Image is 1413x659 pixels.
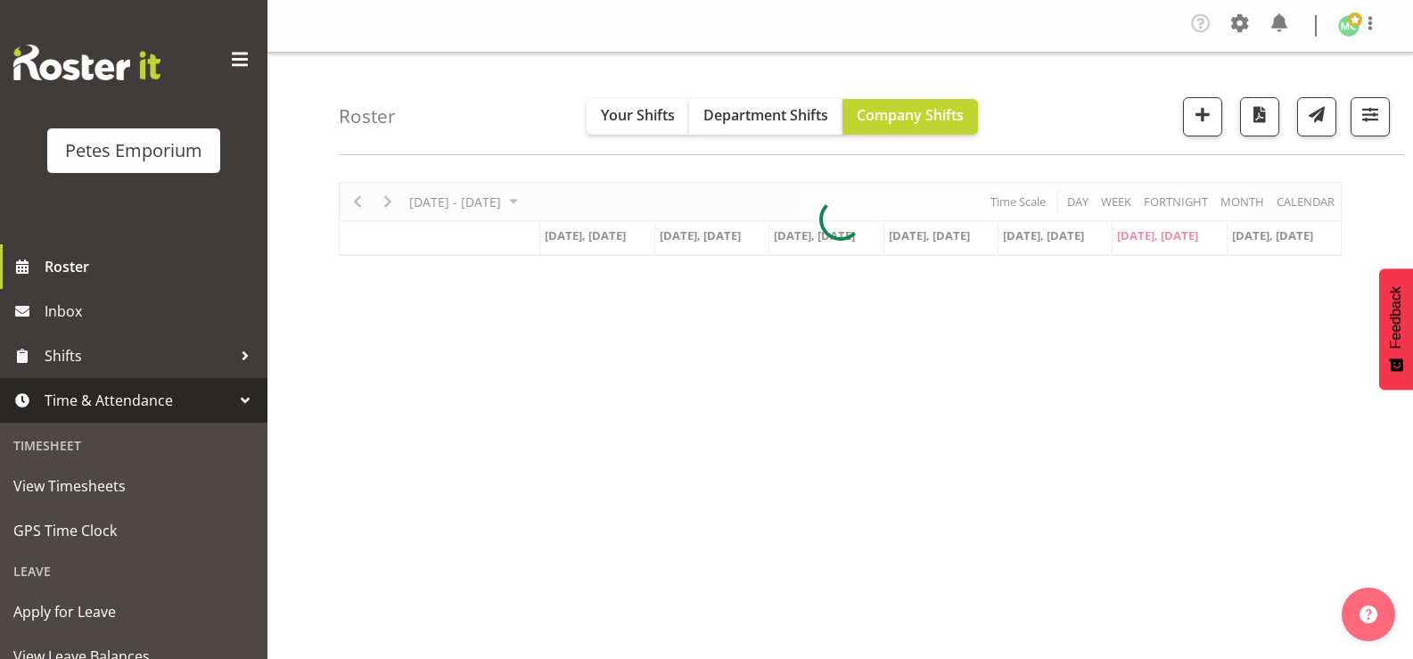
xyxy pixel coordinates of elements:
[1338,15,1360,37] img: melissa-cowen2635.jpg
[1297,97,1336,136] button: Send a list of all shifts for the selected filtered period to all rostered employees.
[45,253,259,280] span: Roster
[13,45,160,80] img: Rosterit website logo
[842,99,978,135] button: Company Shifts
[13,473,254,499] span: View Timesheets
[1379,268,1413,390] button: Feedback - Show survey
[587,99,689,135] button: Your Shifts
[4,589,263,634] a: Apply for Leave
[689,99,842,135] button: Department Shifts
[45,298,259,325] span: Inbox
[1388,286,1404,349] span: Feedback
[65,137,202,164] div: Petes Emporium
[1183,97,1222,136] button: Add a new shift
[703,105,828,125] span: Department Shifts
[1351,97,1390,136] button: Filter Shifts
[4,464,263,508] a: View Timesheets
[45,342,232,369] span: Shifts
[857,105,964,125] span: Company Shifts
[4,427,263,464] div: Timesheet
[1360,605,1377,623] img: help-xxl-2.png
[4,508,263,553] a: GPS Time Clock
[1240,97,1279,136] button: Download a PDF of the roster according to the set date range.
[13,598,254,625] span: Apply for Leave
[339,106,396,127] h4: Roster
[4,553,263,589] div: Leave
[13,517,254,544] span: GPS Time Clock
[45,387,232,414] span: Time & Attendance
[601,105,675,125] span: Your Shifts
